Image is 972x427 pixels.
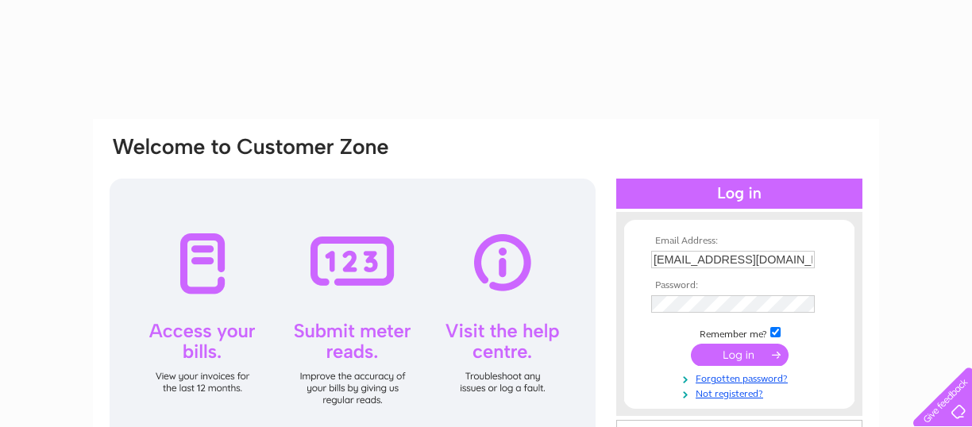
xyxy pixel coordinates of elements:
a: Forgotten password? [651,370,831,385]
th: Email Address: [647,236,831,247]
td: Remember me? [647,325,831,340]
th: Password: [647,280,831,291]
input: Submit [691,344,789,366]
a: Not registered? [651,385,831,400]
